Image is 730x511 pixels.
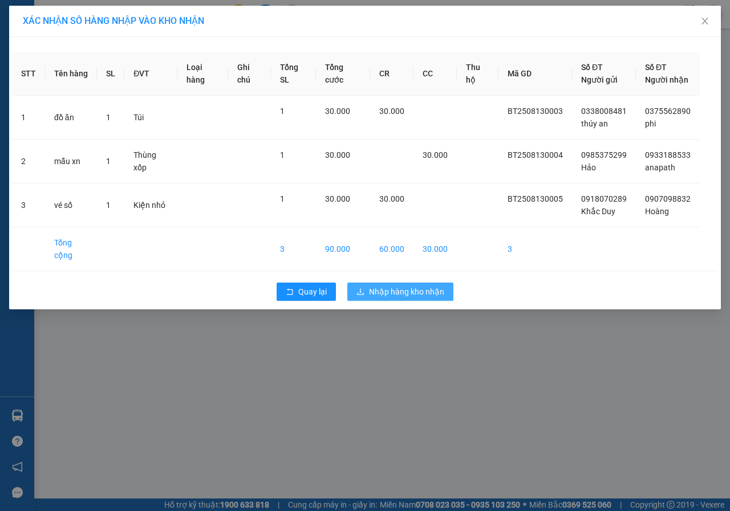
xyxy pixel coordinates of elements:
[124,96,177,140] td: Túi
[23,15,204,26] span: XÁC NHẬN SỐ HÀNG NHẬP VÀO KHO NHẬN
[645,150,691,160] span: 0933188533
[498,227,572,271] td: 3
[379,107,404,116] span: 30.000
[45,96,97,140] td: đồ ăn
[97,52,124,96] th: SL
[5,24,19,35] span: Đạt
[271,52,316,96] th: Tổng SL
[645,163,675,172] span: anapath
[356,288,364,297] span: download
[645,119,656,128] span: phi
[271,227,316,271] td: 3
[106,157,111,166] span: 1
[413,52,457,96] th: CC
[645,207,669,216] span: Hoàng
[87,56,170,71] td: CC:
[325,150,350,160] span: 30.000
[581,75,618,84] span: Người gửi
[112,12,143,23] span: Mỹ Tho
[102,58,130,68] span: 60.000
[45,183,97,227] td: vé số
[325,194,350,203] span: 30.000
[581,150,627,160] span: 0985375299
[5,12,87,23] p: Gửi từ:
[347,283,453,301] button: downloadNhập hàng kho nhận
[581,207,615,216] span: Khắc Duy
[106,201,111,210] span: 1
[12,140,45,183] td: 2
[150,80,163,91] span: SL:
[45,227,97,271] td: Tổng cộng
[379,194,404,203] span: 30.000
[286,288,294,297] span: rollback
[32,12,62,23] span: Quận 5
[12,96,45,140] td: 1
[298,285,327,298] span: Quay lại
[457,52,498,96] th: Thu hộ
[163,79,169,91] span: 1
[645,75,688,84] span: Người nhận
[645,107,691,116] span: 0375562890
[88,12,169,23] p: Nhận:
[508,150,563,160] span: BT2508130004
[316,227,370,271] td: 90.000
[370,52,413,96] th: CR
[369,285,444,298] span: Nhập hàng kho nhận
[645,194,691,203] span: 0907098832
[5,37,56,48] span: 0938231654
[5,74,75,96] span: 1 - Thùng xốp (đồ lạnh)
[280,107,285,116] span: 1
[106,113,111,122] span: 1
[325,107,350,116] span: 30.000
[581,194,627,203] span: 0918070289
[413,227,457,271] td: 30.000
[700,17,709,26] span: close
[645,63,667,72] span: Số ĐT
[4,56,88,71] td: CR:
[177,52,228,96] th: Loại hàng
[12,52,45,96] th: STT
[370,227,413,271] td: 60.000
[277,283,336,301] button: rollbackQuay lại
[280,194,285,203] span: 1
[581,63,603,72] span: Số ĐT
[124,183,177,227] td: Kiện nhỏ
[45,140,97,183] td: mẫu xn
[581,107,627,116] span: 0338008481
[689,6,721,38] button: Close
[88,37,140,48] span: 0975249424
[316,52,370,96] th: Tổng cước
[124,140,177,183] td: Thùng xốp
[18,58,23,68] span: 0
[581,163,596,172] span: Hảo
[508,194,563,203] span: BT2508130005
[88,24,100,35] span: Hà
[423,150,448,160] span: 30.000
[45,52,97,96] th: Tên hàng
[280,150,285,160] span: 1
[228,52,271,96] th: Ghi chú
[581,119,608,128] span: thúy an
[124,52,177,96] th: ĐVT
[12,183,45,227] td: 3
[498,52,572,96] th: Mã GD
[508,107,563,116] span: BT2508130003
